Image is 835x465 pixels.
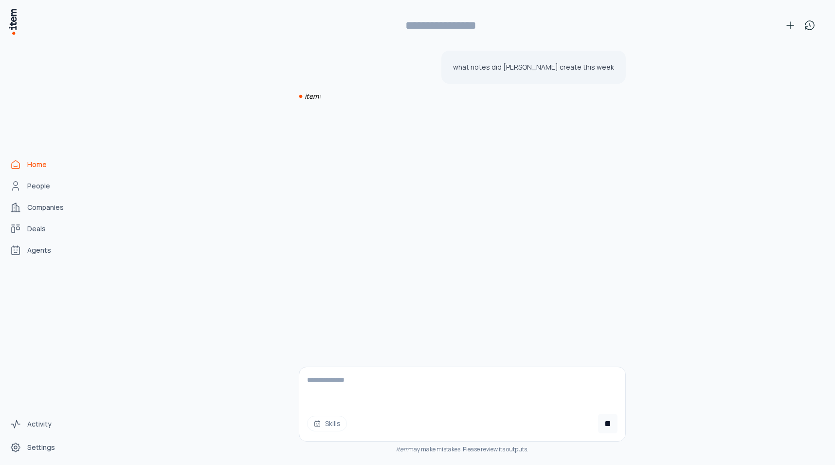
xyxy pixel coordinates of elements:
span: People [27,181,50,191]
button: Cancel [598,414,617,433]
a: People [6,176,80,196]
button: View history [800,16,819,35]
button: Skills [307,416,347,431]
i: item: [305,92,321,101]
p: what notes did [PERSON_NAME] create this week [453,62,614,72]
a: Agents [6,241,80,260]
a: Companies [6,198,80,217]
a: Deals [6,219,80,239]
span: Home [27,160,47,169]
i: item [396,445,408,453]
span: Activity [27,419,52,429]
span: Companies [27,203,64,212]
a: Home [6,155,80,174]
a: Activity [6,414,80,434]
button: New conversation [781,16,800,35]
a: Settings [6,438,80,457]
span: Agents [27,245,51,255]
span: Settings [27,443,55,452]
img: Item Brain Logo [8,8,18,36]
span: Deals [27,224,46,234]
span: Skills [325,419,341,428]
div: may make mistakes. Please review its outputs. [299,446,626,453]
